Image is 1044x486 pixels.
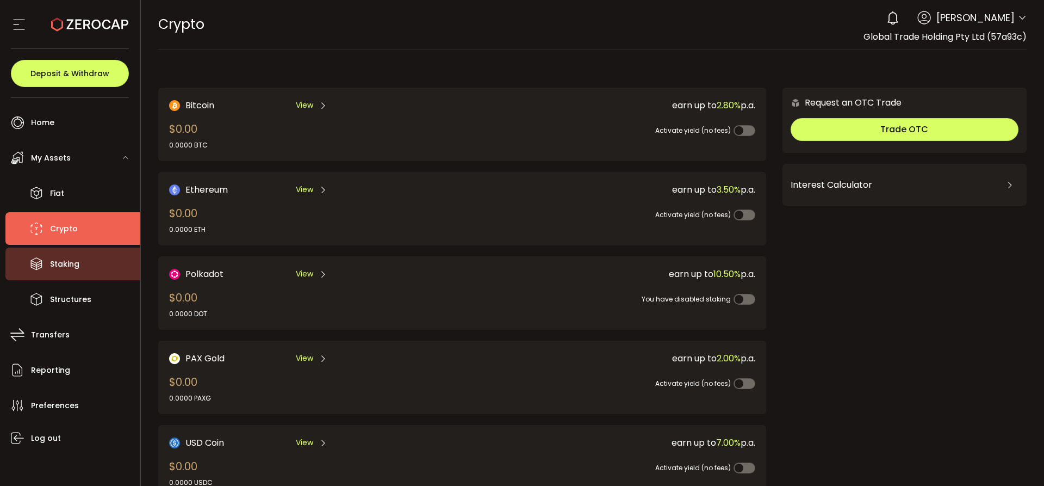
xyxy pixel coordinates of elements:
span: Fiat [50,186,64,201]
img: Bitcoin [169,100,180,111]
img: USD Coin [169,438,180,448]
div: Interest Calculator [791,172,1018,198]
span: View [296,100,313,111]
span: 7.00% [716,436,741,449]
button: Trade OTC [791,118,1018,141]
span: Reporting [31,362,70,378]
span: USD Coin [185,436,224,450]
div: 0.0000 DOT [169,309,207,319]
span: Activate yield (no fees) [655,126,731,135]
span: View [296,268,313,280]
span: Preferences [31,398,79,414]
span: 2.80% [717,99,741,112]
div: earn up to p.a. [455,267,755,281]
span: Activate yield (no fees) [655,379,731,388]
img: DOT [169,269,180,280]
span: Bitcoin [185,99,214,112]
span: Crypto [50,221,78,237]
span: View [296,353,313,364]
span: Activate yield (no fees) [655,463,731,472]
span: 2.00% [717,352,741,365]
span: Log out [31,430,61,446]
div: 0.0000 ETH [169,225,206,235]
span: Crypto [158,15,204,34]
button: Deposit & Withdraw [11,60,129,87]
div: Request an OTC Trade [782,96,902,109]
span: 10.50% [713,268,741,280]
img: PAX Gold [169,353,180,364]
span: Global Trade Holding Pty Ltd (57a93c) [863,30,1027,43]
div: $0.00 [169,205,206,235]
div: earn up to p.a. [455,352,755,365]
div: earn up to p.a. [455,436,755,450]
div: 0.0000 PAXG [169,393,211,403]
div: earn up to p.a. [455,99,755,112]
span: Home [31,115,54,131]
div: $0.00 [169,374,211,403]
span: Polkadot [185,267,223,281]
span: PAX Gold [185,352,225,365]
span: [PERSON_NAME] [936,10,1015,25]
span: Deposit & Withdraw [30,70,109,77]
img: Ethereum [169,184,180,195]
span: Ethereum [185,183,228,196]
span: Staking [50,256,79,272]
span: You have disabled staking [642,294,731,304]
img: 6nGpN7MZ9FLuBP83NiajKbTRY4UzlzQtBKtCrLLspmCkSvCZHBKvY3NxgQaT5JnOQREvtQ257bXeeSTueZfAPizblJ+Fe8JwA... [791,98,800,108]
span: View [296,184,313,195]
div: 0.0000 BTC [169,140,208,150]
div: earn up to p.a. [455,183,755,196]
span: View [296,437,313,448]
span: Activate yield (no fees) [655,210,731,219]
div: $0.00 [169,121,208,150]
span: 3.50% [717,183,741,196]
iframe: Chat Widget [990,434,1044,486]
span: Transfers [31,327,70,343]
div: $0.00 [169,290,207,319]
span: My Assets [31,150,71,166]
span: Structures [50,292,91,307]
span: Trade OTC [880,123,928,136]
